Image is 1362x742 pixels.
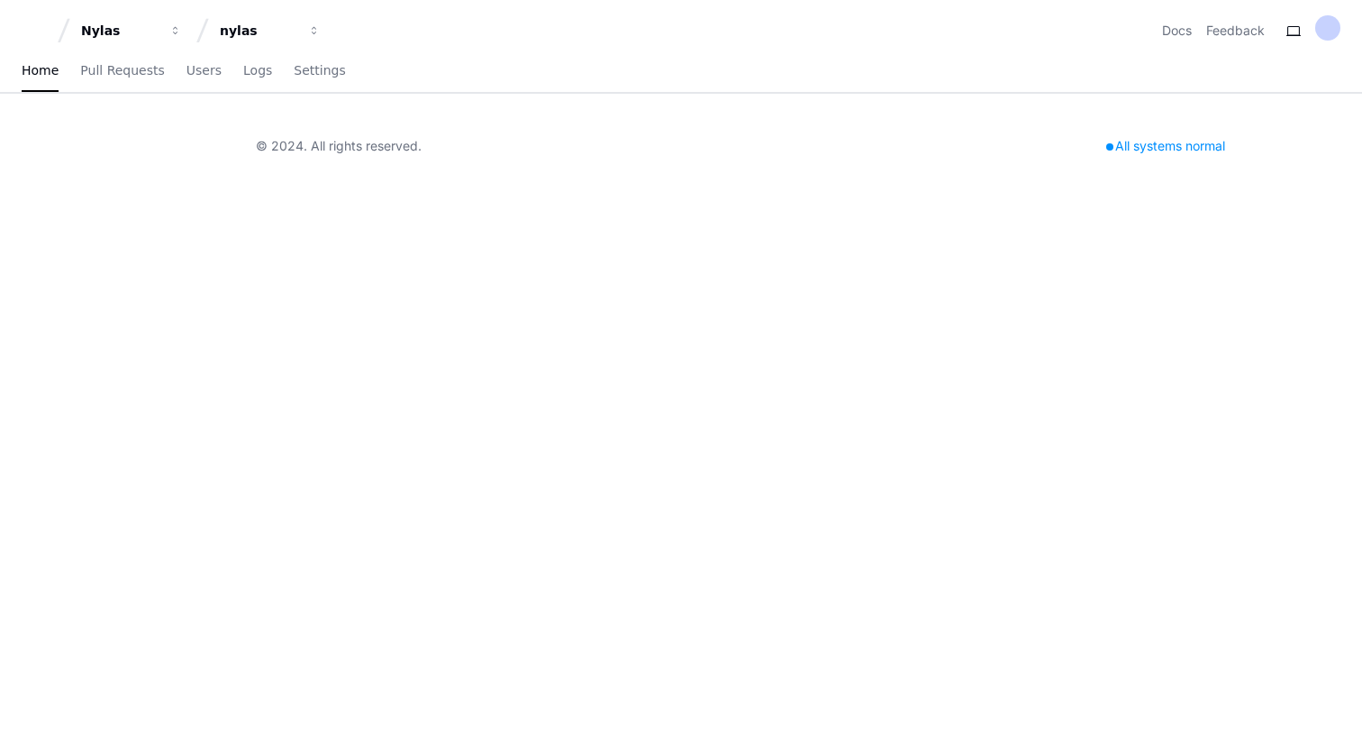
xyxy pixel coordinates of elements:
span: Users [186,65,222,76]
div: Nylas [81,22,159,40]
a: Docs [1162,22,1192,40]
a: Logs [243,50,272,92]
a: Settings [294,50,345,92]
span: Home [22,65,59,76]
button: nylas [213,14,328,47]
a: Users [186,50,222,92]
div: © 2024. All rights reserved. [256,137,422,155]
button: Nylas [74,14,189,47]
div: All systems normal [1095,133,1236,159]
div: nylas [220,22,297,40]
button: Feedback [1206,22,1265,40]
a: Pull Requests [80,50,164,92]
span: Pull Requests [80,65,164,76]
span: Settings [294,65,345,76]
a: Home [22,50,59,92]
span: Logs [243,65,272,76]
